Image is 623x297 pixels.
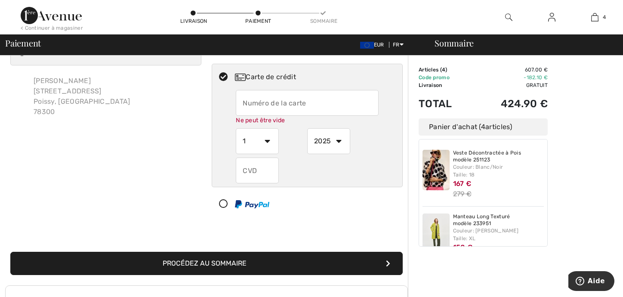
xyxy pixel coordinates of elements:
span: Paiement [5,39,41,47]
img: Veste Décontractée à Pois modèle 251123 [423,150,450,190]
input: Numéro de la carte [236,90,379,116]
span: 4 [481,123,485,131]
span: 4 [442,67,445,73]
td: Code promo [419,74,472,81]
input: CVD [236,158,279,183]
button: Procédez au sommaire [10,252,403,275]
img: Mes infos [548,12,555,22]
td: Livraison [419,81,472,89]
div: Sommaire [310,17,336,25]
td: 607.00 € [472,66,548,74]
img: PayPal [235,200,269,208]
span: 150 € [453,243,473,251]
img: 1ère Avenue [21,7,82,24]
div: Livraison [180,17,206,25]
div: Couleur: [PERSON_NAME] Taille: XL [453,227,544,242]
td: Total [419,89,472,118]
iframe: Ouvre un widget dans lequel vous pouvez trouver plus d’informations [568,271,614,293]
div: Couleur: Blanc/Noir Taille: 18 [453,163,544,179]
td: -182.10 € [472,74,548,81]
span: FR [393,42,404,48]
td: Gratuit [472,81,548,89]
div: [PERSON_NAME] [STREET_ADDRESS] Poissy, [GEOGRAPHIC_DATA] 78300 [27,69,137,124]
span: 4 [603,13,606,21]
td: Articles ( ) [419,66,472,74]
img: Carte de crédit [235,74,246,81]
img: Mon panier [591,12,598,22]
a: 4 [574,12,616,22]
span: EUR [360,42,388,48]
a: Veste Décontractée à Pois modèle 251123 [453,150,544,163]
img: recherche [505,12,512,22]
span: 167 € [453,179,472,188]
s: 279 € [453,190,472,198]
td: 424.90 € [472,89,548,118]
img: Euro [360,42,374,49]
div: Ne peut être vide [236,116,379,125]
a: Se connecter [541,12,562,23]
div: Panier d'achat ( articles) [419,118,548,136]
div: Carte de crédit [235,72,397,82]
a: Manteau Long Texturé modèle 233951 [453,213,544,227]
img: Manteau Long Texturé modèle 233951 [423,213,450,254]
div: Paiement [245,17,271,25]
div: < Continuer à magasiner [21,24,83,32]
div: Sommaire [424,39,618,47]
